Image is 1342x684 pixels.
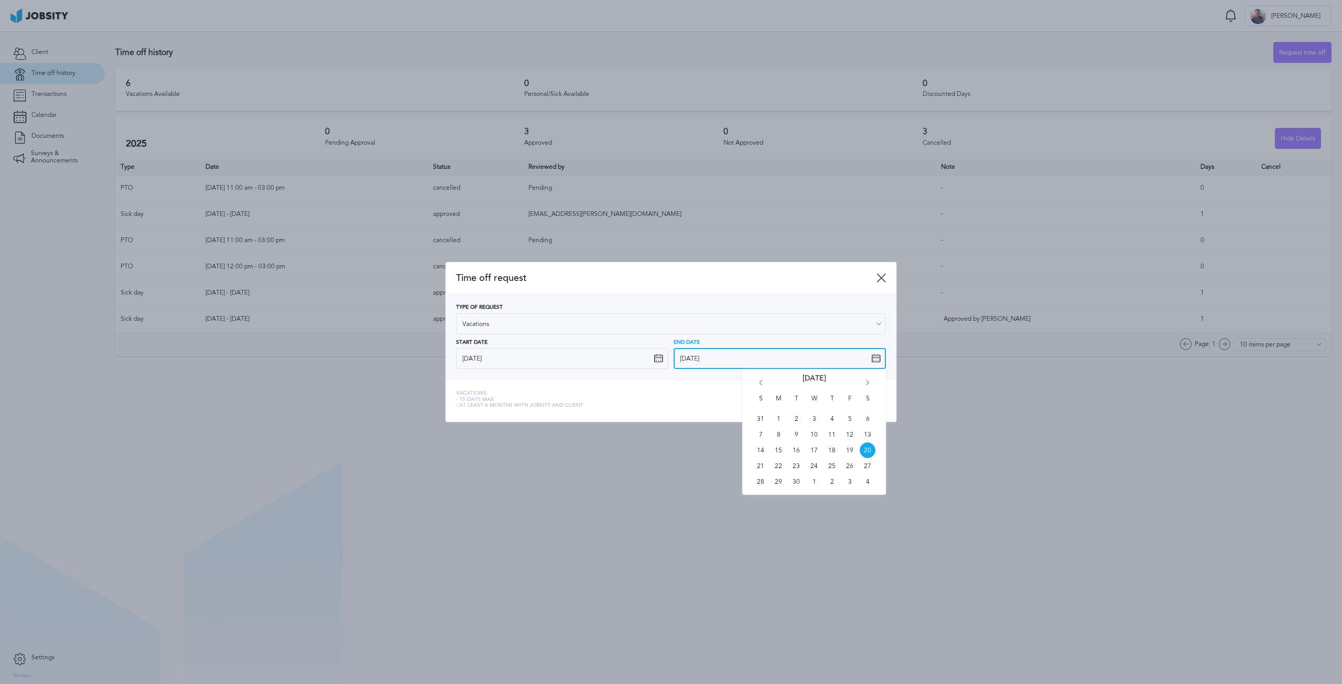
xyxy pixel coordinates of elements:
[860,395,875,411] span: S
[771,427,786,442] span: Mon Sep 08 2025
[860,474,875,490] span: Sat Oct 04 2025
[824,442,840,458] span: Thu Sep 18 2025
[456,340,488,346] span: Start Date
[803,374,826,395] span: [DATE]
[842,458,858,474] span: Fri Sep 26 2025
[806,474,822,490] span: Wed Oct 01 2025
[788,395,804,411] span: T
[771,442,786,458] span: Mon Sep 15 2025
[456,403,583,409] span: - At least 6 months with jobsity and client
[824,411,840,427] span: Thu Sep 04 2025
[788,411,804,427] span: Tue Sep 02 2025
[842,474,858,490] span: Fri Oct 03 2025
[788,442,804,458] span: Tue Sep 16 2025
[456,273,876,284] span: Time off request
[753,474,769,490] span: Sun Sep 28 2025
[824,427,840,442] span: Thu Sep 11 2025
[456,390,583,397] span: Vacations:
[806,427,822,442] span: Wed Sep 10 2025
[753,442,769,458] span: Sun Sep 14 2025
[753,458,769,474] span: Sun Sep 21 2025
[863,380,872,389] i: Go forward 1 month
[771,411,786,427] span: Mon Sep 01 2025
[860,442,875,458] span: Sat Sep 20 2025
[842,395,858,411] span: F
[753,427,769,442] span: Sun Sep 07 2025
[456,397,583,403] span: - 15 days max
[860,411,875,427] span: Sat Sep 06 2025
[788,458,804,474] span: Tue Sep 23 2025
[674,340,700,346] span: End Date
[824,458,840,474] span: Thu Sep 25 2025
[806,411,822,427] span: Wed Sep 03 2025
[842,442,858,458] span: Fri Sep 19 2025
[806,395,822,411] span: W
[753,411,769,427] span: Sun Aug 31 2025
[771,395,786,411] span: M
[860,458,875,474] span: Sat Sep 27 2025
[456,305,503,311] span: Type of Request
[824,474,840,490] span: Thu Oct 02 2025
[771,458,786,474] span: Mon Sep 22 2025
[806,442,822,458] span: Wed Sep 17 2025
[753,395,769,411] span: S
[771,474,786,490] span: Mon Sep 29 2025
[842,411,858,427] span: Fri Sep 05 2025
[806,458,822,474] span: Wed Sep 24 2025
[842,427,858,442] span: Fri Sep 12 2025
[788,474,804,490] span: Tue Sep 30 2025
[824,395,840,411] span: T
[756,380,765,389] i: Go back 1 month
[788,427,804,442] span: Tue Sep 09 2025
[860,427,875,442] span: Sat Sep 13 2025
